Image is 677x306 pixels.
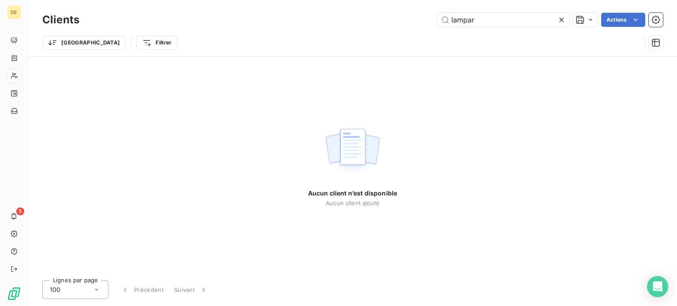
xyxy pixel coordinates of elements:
img: Logo LeanPay [7,287,21,301]
button: Précédent [115,280,169,299]
span: 100 [50,285,60,294]
span: 5 [16,207,24,215]
button: Filtrer [137,36,177,50]
input: Rechercher [437,13,569,27]
span: Aucun client n’est disponible [308,189,397,198]
div: DE [7,5,21,19]
h3: Clients [42,12,79,28]
span: Aucun client ajouté [326,199,379,206]
img: empty state [324,124,381,178]
button: [GEOGRAPHIC_DATA] [42,36,126,50]
button: Actions [601,13,645,27]
div: Open Intercom Messenger [647,276,668,297]
button: Suivant [169,280,213,299]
